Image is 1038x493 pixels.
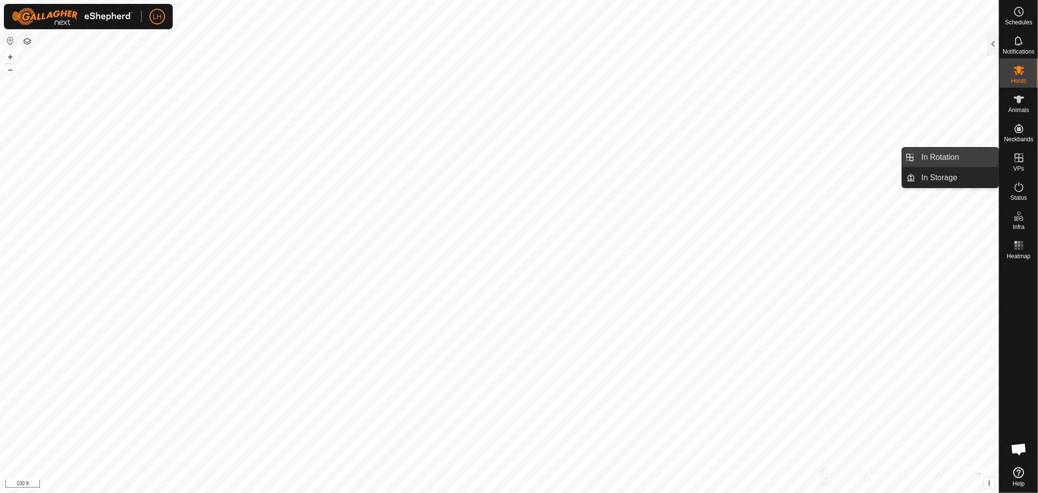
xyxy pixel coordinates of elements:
[1007,253,1031,259] span: Heatmap
[1005,19,1032,25] span: Schedules
[916,168,999,188] a: In Storage
[1000,463,1038,491] a: Help
[4,64,16,76] button: –
[1013,481,1025,487] span: Help
[153,12,162,22] span: LH
[1011,78,1026,84] span: Herds
[922,172,958,184] span: In Storage
[916,148,999,167] a: In Rotation
[902,148,999,167] li: In Rotation
[461,480,497,489] a: Privacy Policy
[984,478,995,489] button: i
[1004,136,1033,142] span: Neckbands
[1004,435,1034,464] div: Open chat
[1013,166,1024,171] span: VPs
[902,168,999,188] li: In Storage
[1010,195,1027,201] span: Status
[4,35,16,47] button: Reset Map
[1008,107,1029,113] span: Animals
[12,8,133,25] img: Gallagher Logo
[4,51,16,63] button: +
[988,479,990,487] span: i
[1003,49,1035,55] span: Notifications
[922,152,959,163] span: In Rotation
[509,480,538,489] a: Contact Us
[1013,224,1024,230] span: Infra
[21,36,33,47] button: Map Layers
